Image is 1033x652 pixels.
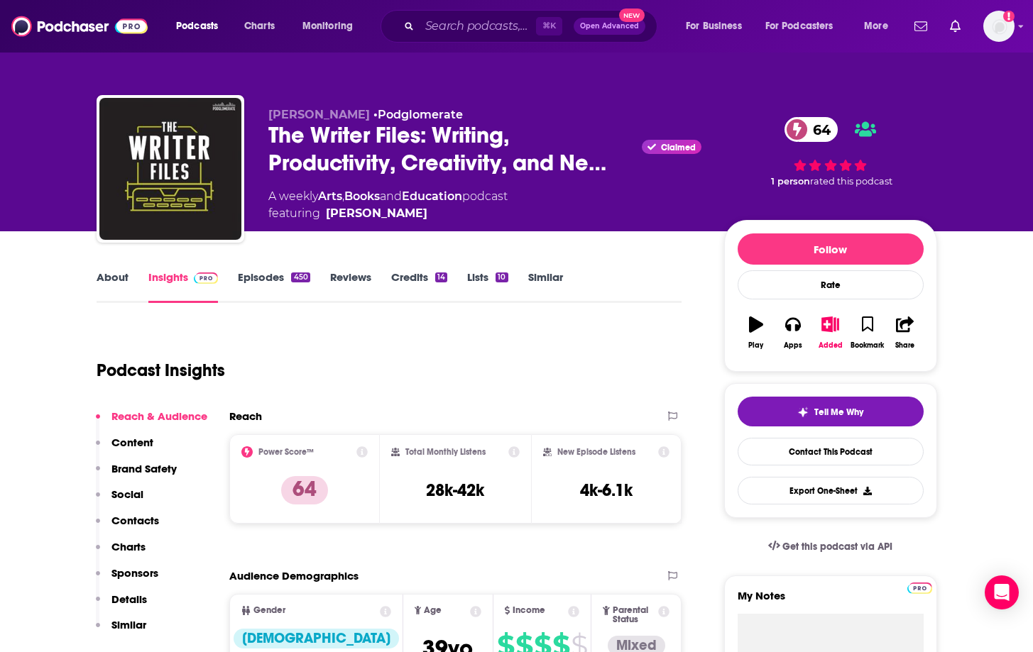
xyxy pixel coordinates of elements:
[268,188,508,222] div: A weekly podcast
[785,117,838,142] a: 64
[496,272,508,282] div: 10
[96,618,146,644] button: Similar
[238,270,310,303] a: Episodes450
[797,407,809,418] img: tell me why sparkle
[111,592,147,606] p: Details
[424,606,442,615] span: Age
[111,462,177,475] p: Brand Safety
[810,176,892,187] span: rated this podcast
[619,9,645,22] span: New
[302,16,353,36] span: Monitoring
[342,189,344,203] span: ,
[748,341,763,350] div: Play
[420,15,536,38] input: Search podcasts, credits, & more...
[111,514,159,527] p: Contacts
[253,606,285,615] span: Gender
[536,17,562,35] span: ⌘ K
[1003,11,1015,22] svg: Add a profile image
[148,270,219,303] a: InsightsPodchaser Pro
[234,629,399,648] div: [DEMOGRAPHIC_DATA]
[235,15,283,38] a: Charts
[229,409,262,423] h2: Reach
[111,540,146,553] p: Charts
[344,189,380,203] a: Books
[99,98,241,240] img: The Writer Files: Writing, Productivity, Creativity, and Neuroscience
[176,16,218,36] span: Podcasts
[886,307,923,358] button: Share
[111,566,158,580] p: Sponsors
[738,438,924,465] a: Contact This Podcast
[784,341,802,350] div: Apps
[907,582,932,594] img: Podchaser Pro
[574,18,645,35] button: Open AdvancedNew
[985,575,1019,609] div: Open Intercom Messenger
[96,462,177,488] button: Brand Safety
[97,360,225,381] h1: Podcast Insights
[580,480,633,501] h3: 4k-6.1k
[907,580,932,594] a: Pro website
[983,11,1015,42] span: Logged in as torisims
[557,447,635,457] h2: New Episode Listens
[96,566,158,592] button: Sponsors
[281,476,328,504] p: 64
[613,606,656,624] span: Parental Status
[97,270,129,303] a: About
[738,233,924,265] button: Follow
[851,341,884,350] div: Bookmark
[467,270,508,303] a: Lists10
[738,397,924,426] button: tell me why sparkleTell Me Why
[426,480,484,501] h3: 28k-42k
[96,436,153,462] button: Content
[96,514,159,540] button: Contacts
[799,117,838,142] span: 64
[96,487,143,514] button: Social
[775,307,811,358] button: Apps
[661,144,696,151] span: Claimed
[402,189,462,203] a: Education
[244,16,275,36] span: Charts
[111,409,207,423] p: Reach & Audience
[513,606,545,615] span: Income
[771,176,810,187] span: 1 person
[194,272,219,284] img: Podchaser Pro
[258,447,314,457] h2: Power Score™
[811,307,848,358] button: Added
[849,307,886,358] button: Bookmark
[782,541,892,553] span: Get this podcast via API
[378,108,463,121] a: Podglomerate
[738,307,775,358] button: Play
[111,436,153,449] p: Content
[757,529,904,564] a: Get this podcast via API
[394,10,671,43] div: Search podcasts, credits, & more...
[765,16,833,36] span: For Podcasters
[166,15,236,38] button: open menu
[373,108,463,121] span: •
[293,15,371,38] button: open menu
[724,108,937,197] div: 64 1 personrated this podcast
[96,592,147,619] button: Details
[738,270,924,299] div: Rate
[111,487,143,501] p: Social
[738,589,924,614] label: My Notes
[268,205,508,222] span: featuring
[895,341,914,350] div: Share
[11,13,148,40] img: Podchaser - Follow, Share and Rate Podcasts
[391,270,447,303] a: Credits14
[229,569,359,582] h2: Audience Demographics
[738,477,924,504] button: Export One-Sheet
[111,618,146,631] p: Similar
[909,14,933,38] a: Show notifications dropdown
[983,11,1015,42] img: User Profile
[756,15,854,38] button: open menu
[686,16,742,36] span: For Business
[580,23,639,30] span: Open Advanced
[864,16,888,36] span: More
[814,407,863,418] span: Tell Me Why
[854,15,906,38] button: open menu
[944,14,966,38] a: Show notifications dropdown
[330,270,371,303] a: Reviews
[435,272,447,282] div: 14
[380,189,402,203] span: and
[676,15,760,38] button: open menu
[983,11,1015,42] button: Show profile menu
